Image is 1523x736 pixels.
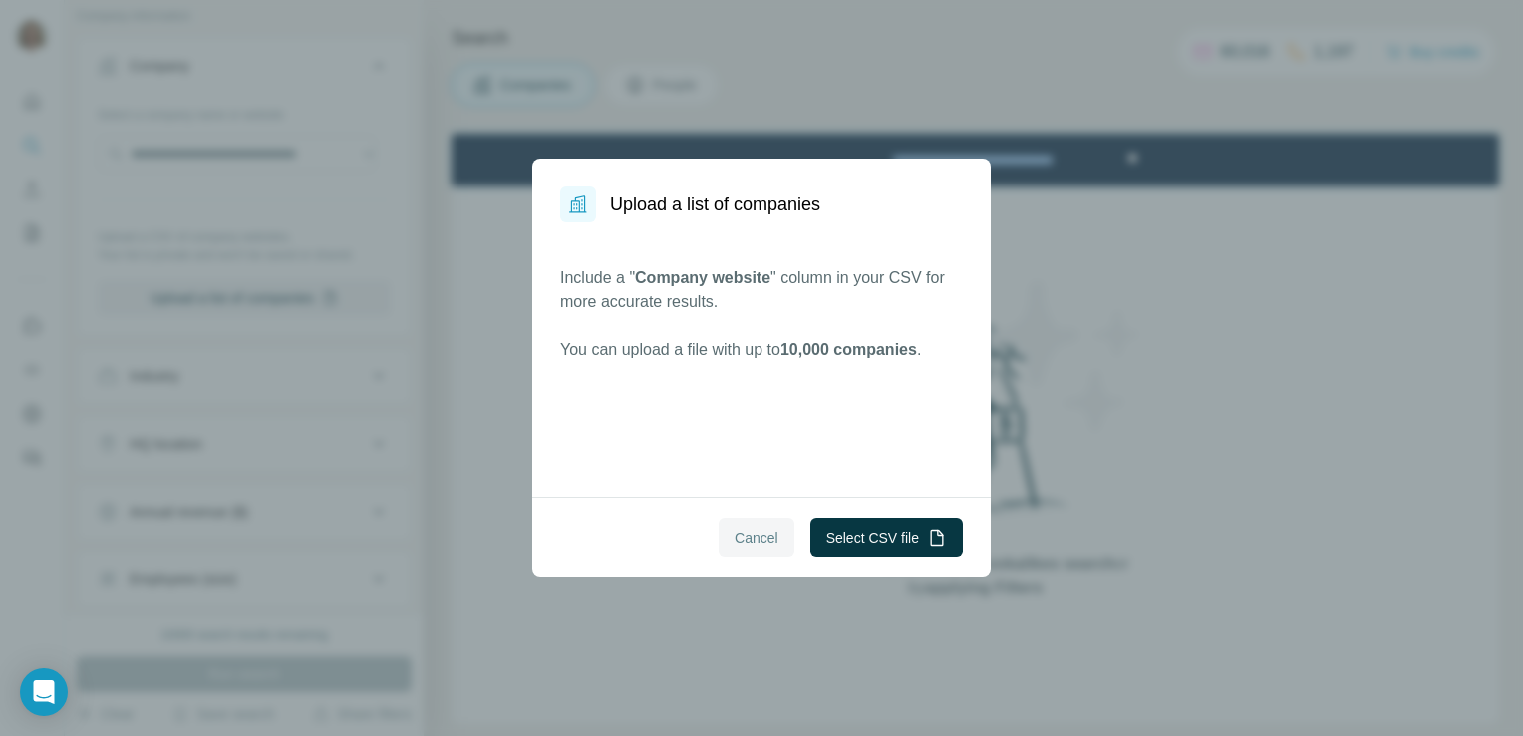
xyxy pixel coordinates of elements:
[560,266,963,314] p: Include a " " column in your CSV for more accurate results.
[780,341,917,358] span: 10,000 companies
[719,518,794,557] button: Cancel
[20,668,68,716] div: Open Intercom Messenger
[385,4,659,48] div: Watch our October Product update
[560,338,963,362] p: You can upload a file with up to .
[735,528,778,548] span: Cancel
[610,190,820,218] h1: Upload a list of companies
[810,518,963,557] button: Select CSV file
[635,269,770,286] span: Company website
